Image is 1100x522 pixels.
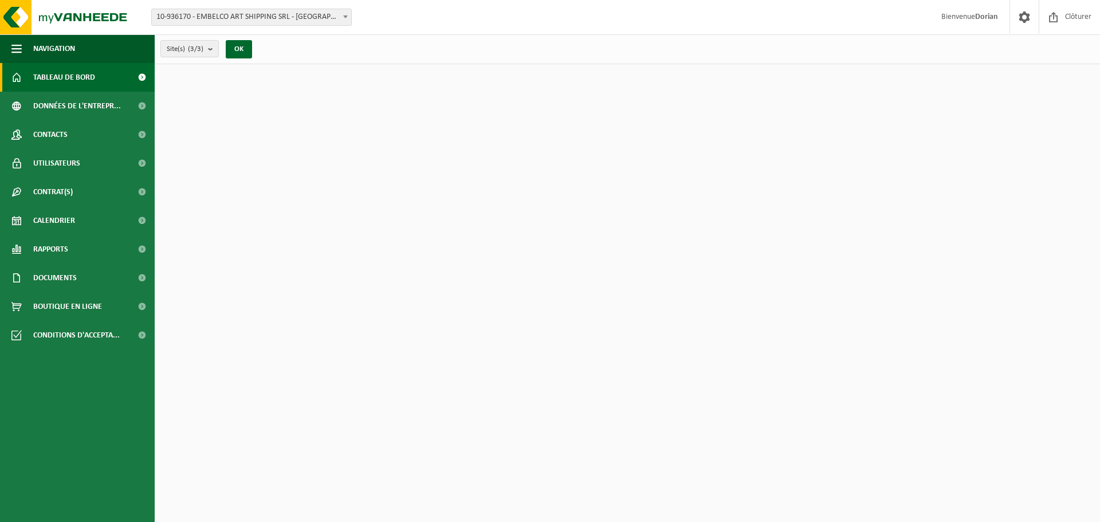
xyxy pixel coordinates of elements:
[33,149,80,178] span: Utilisateurs
[33,321,120,350] span: Conditions d'accepta...
[33,292,102,321] span: Boutique en ligne
[33,34,75,63] span: Navigation
[975,13,998,21] strong: Dorian
[167,41,203,58] span: Site(s)
[33,235,68,264] span: Rapports
[33,92,121,120] span: Données de l'entrepr...
[33,178,73,206] span: Contrat(s)
[33,264,77,292] span: Documents
[160,40,219,57] button: Site(s)(3/3)
[33,63,95,92] span: Tableau de bord
[152,9,351,25] span: 10-936170 - EMBELCO ART SHIPPING SRL - ETTERBEEK
[33,206,75,235] span: Calendrier
[188,45,203,53] count: (3/3)
[226,40,252,58] button: OK
[33,120,68,149] span: Contacts
[151,9,352,26] span: 10-936170 - EMBELCO ART SHIPPING SRL - ETTERBEEK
